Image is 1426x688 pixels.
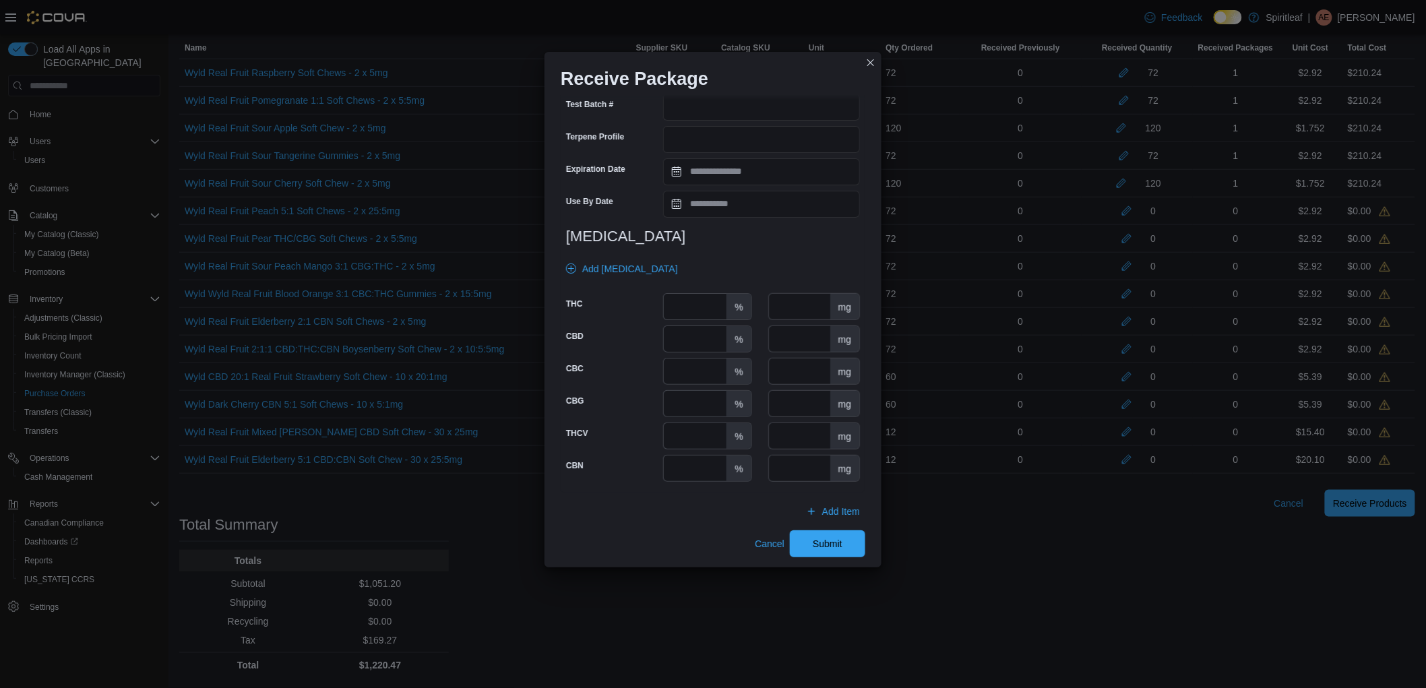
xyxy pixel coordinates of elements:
div: mg [830,456,859,481]
button: Cancel [749,530,790,557]
div: % [726,456,751,481]
label: Terpene Profile [566,131,624,142]
label: CBN [566,460,584,471]
span: Add [MEDICAL_DATA] [582,262,678,276]
button: Add [MEDICAL_DATA] [561,255,683,282]
input: Press the down key to open a popover containing a calendar. [663,158,860,185]
div: % [726,358,751,384]
label: Use By Date [566,196,613,207]
button: Add Item [801,498,865,525]
button: Submit [790,530,865,557]
div: % [726,391,751,416]
input: Press the down key to open a popover containing a calendar. [663,191,860,218]
label: Expiration Date [566,164,625,175]
div: mg [830,294,859,319]
div: % [726,423,751,449]
div: mg [830,423,859,449]
div: mg [830,326,859,352]
label: THCV [566,428,588,439]
label: THC [566,299,583,309]
h1: Receive Package [561,68,708,90]
div: % [726,326,751,352]
div: % [726,294,751,319]
button: Closes this modal window [863,55,879,71]
label: CBD [566,331,584,342]
label: Test Batch # [566,99,613,110]
span: Add Item [822,505,860,518]
span: Submit [813,537,842,551]
div: mg [830,391,859,416]
div: mg [830,358,859,384]
h3: [MEDICAL_DATA] [566,228,860,245]
label: CBG [566,396,584,406]
span: Cancel [755,537,784,551]
label: CBC [566,363,584,374]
